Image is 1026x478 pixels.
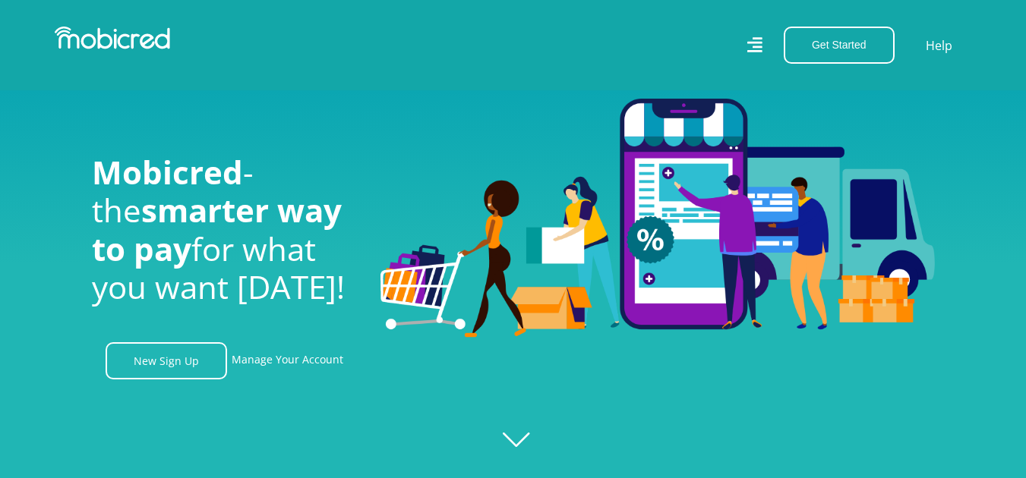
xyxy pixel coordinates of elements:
a: Help [925,36,953,55]
button: Get Started [784,27,895,64]
span: Mobicred [92,150,243,193]
img: Mobicred [55,27,170,49]
a: New Sign Up [106,342,227,379]
a: Manage Your Account [232,342,343,379]
span: smarter way to pay [92,188,342,269]
h1: - the for what you want [DATE]! [92,153,358,307]
img: Welcome to Mobicred [380,99,935,338]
